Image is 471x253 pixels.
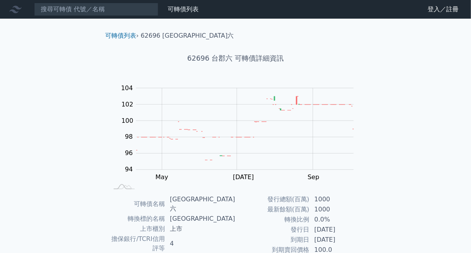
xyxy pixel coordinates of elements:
[108,194,165,214] td: 可轉債名稱
[156,174,168,181] tspan: May
[125,150,133,157] tspan: 96
[165,214,235,224] td: [GEOGRAPHIC_DATA]
[233,174,254,181] tspan: [DATE]
[235,215,310,225] td: 轉換比例
[310,225,363,235] td: [DATE]
[235,225,310,235] td: 發行日
[121,101,133,108] tspan: 102
[108,214,165,224] td: 轉換標的名稱
[105,32,136,39] a: 可轉債列表
[165,224,235,234] td: 上市
[125,166,133,173] tspan: 94
[310,204,363,215] td: 1000
[421,3,465,16] a: 登入／註冊
[310,235,363,245] td: [DATE]
[168,5,199,13] a: 可轉債列表
[235,235,310,245] td: 到期日
[165,194,235,214] td: [GEOGRAPHIC_DATA]六
[141,31,234,40] li: 62696 [GEOGRAPHIC_DATA]六
[117,84,365,181] g: Chart
[235,194,310,204] td: 發行總額(百萬)
[105,31,139,40] li: ›
[310,194,363,204] td: 1000
[235,204,310,215] td: 最新餘額(百萬)
[108,224,165,234] td: 上市櫃別
[121,117,133,124] tspan: 100
[308,174,319,181] tspan: Sep
[310,215,363,225] td: 0.0%
[34,3,158,16] input: 搜尋可轉債 代號／名稱
[121,84,133,92] tspan: 104
[99,53,372,64] h1: 62696 台郡六 可轉債詳細資訊
[125,133,133,141] tspan: 98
